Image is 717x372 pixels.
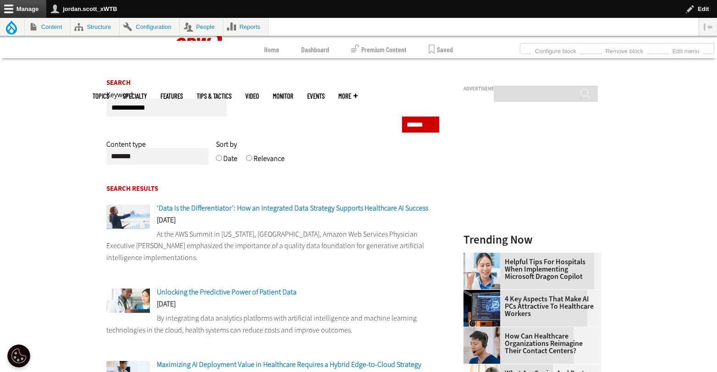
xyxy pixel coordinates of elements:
a: Tips & Tactics [197,93,232,100]
button: Vertical orientation [699,18,717,36]
p: At the AWS Summit in [US_STATE], [GEOGRAPHIC_DATA], Amazon Web Services Physician Executive [PERS... [106,228,439,264]
iframe: advertisement [463,95,601,210]
label: Date [223,154,237,170]
span: Sort by [216,139,237,149]
a: Content [25,18,70,36]
img: Doctor using phone to dictate to tablet [463,253,500,289]
a: Doctor using phone to dictate to tablet [463,253,505,260]
img: Desktop monitor with brain AI concept [463,290,500,327]
a: Configuration [120,18,179,36]
div: [DATE] [106,217,439,228]
a: Premium Content [351,41,407,58]
a: How Can Healthcare Organizations Reimagine Their Contact Centers? [463,333,596,355]
button: Open Preferences [7,344,30,367]
a: Video [245,93,259,100]
a: Older person using tablet [463,364,505,372]
span: Topics [93,93,109,100]
a: Desktop monitor with brain AI concept [463,290,505,297]
div: [DATE] [106,300,439,312]
img: Healthcare contact center [463,327,500,364]
a: Home [264,41,279,58]
a: Edit menu [669,45,703,55]
p: By integrating data analytics platforms with artificial intelligence and machine learning technol... [106,312,439,336]
span: More [338,93,358,100]
h3: Advertisement [463,86,601,91]
a: Events [307,93,325,100]
a: Reports [223,18,269,36]
a: Dashboard [301,41,329,58]
a: Helpful Tips for Hospitals When Implementing Microsoft Dragon Copilot [463,258,596,280]
a: Structure [71,18,119,36]
a: ‘Data Is the Differentiator’: How an Integrated Data Strategy Supports Healthcare AI Success [157,203,428,213]
a: Maximizing AI Deployment Value in Healthcare Requires a Hybrid Edge-to-Cloud Strategy [157,360,421,369]
img: Doctors reviewing patient data [106,289,150,313]
a: Unlocking the Predictive Power of Patient Data [157,287,297,297]
a: CDW [165,72,233,81]
a: 4 Key Aspects That Make AI PCs Attractive to Healthcare Workers [463,295,596,317]
img: Person explaining data sets [106,205,150,229]
a: People [180,18,223,36]
a: Features [160,93,183,100]
span: Specialty [123,93,147,100]
label: Relevance [254,154,285,170]
a: Healthcare contact center [463,327,505,334]
label: Content type [106,139,146,156]
a: MonITor [273,93,293,100]
h3: Trending Now [463,234,601,245]
a: Configure block [531,45,580,55]
h2: Search Results [106,185,439,192]
a: Saved [429,41,453,58]
div: Cookie Settings [7,344,30,367]
a: Remove block [602,45,647,55]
